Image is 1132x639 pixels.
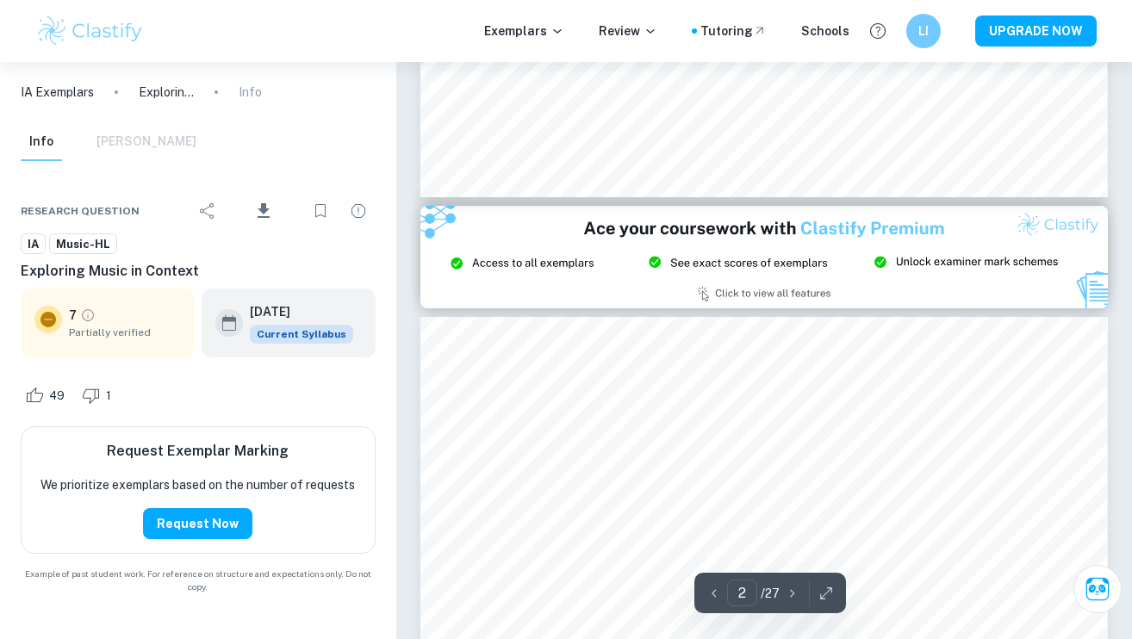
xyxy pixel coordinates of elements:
button: Help and Feedback [863,16,893,46]
p: Exemplars [484,22,564,40]
a: Grade partially verified [80,307,96,323]
div: Bookmark [303,194,338,228]
span: IA [22,236,45,253]
img: Ad [420,206,1107,309]
span: Partially verified [69,325,181,340]
button: Request Now [143,508,252,539]
div: Download [228,189,300,233]
button: Ask Clai [1073,565,1122,613]
p: We prioritize exemplars based on the number of requests [40,475,355,494]
div: This exemplar is based on the current syllabus. Feel free to refer to it for inspiration/ideas wh... [250,325,353,344]
a: Tutoring [700,22,767,40]
div: Like [21,382,74,409]
a: Music-HL [49,233,117,255]
button: Info [21,123,62,161]
span: 1 [96,388,121,405]
p: 7 [69,306,77,325]
a: IA Exemplars [21,83,94,102]
span: 49 [40,388,74,405]
p: Review [599,22,657,40]
div: Share [190,194,225,228]
span: Research question [21,203,140,219]
h6: LI [914,22,934,40]
span: Music-HL [50,236,116,253]
h6: Exploring Music in Context [21,261,376,282]
h6: Request Exemplar Marking [107,441,289,462]
div: Dislike [78,382,121,409]
p: / 27 [761,584,780,603]
img: Clastify logo [35,14,145,48]
a: Schools [801,22,849,40]
span: Example of past student work. For reference on structure and expectations only. Do not copy. [21,568,376,593]
button: UPGRADE NOW [975,16,1097,47]
div: Report issue [341,194,376,228]
button: LI [906,14,941,48]
a: IA [21,233,46,255]
h6: [DATE] [250,302,339,321]
p: Info [239,83,262,102]
p: Exploring Music in Context [139,83,194,102]
span: Current Syllabus [250,325,353,344]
